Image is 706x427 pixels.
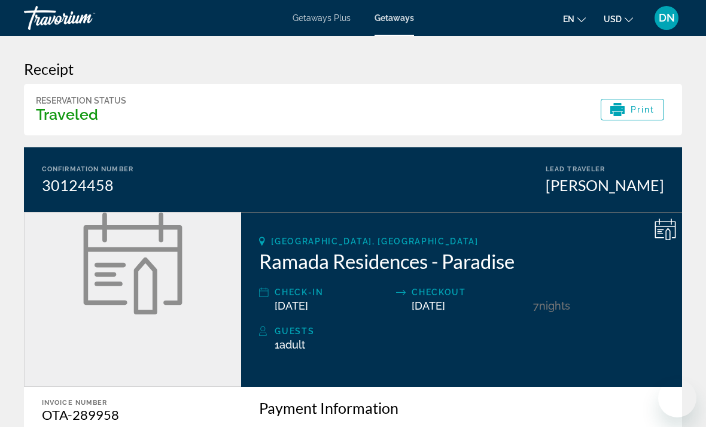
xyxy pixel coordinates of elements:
[533,299,539,312] span: 7
[36,96,126,105] div: Reservation Status
[412,299,445,312] span: [DATE]
[546,165,664,173] div: Lead Traveler
[259,399,664,417] h3: Payment Information
[631,105,655,114] span: Print
[601,99,665,120] button: Print
[604,14,622,24] span: USD
[42,176,133,194] div: 30124458
[275,299,308,312] span: [DATE]
[42,165,133,173] div: Confirmation Number
[82,213,184,314] img: Ramada Residences - Paradise
[24,2,144,34] a: Travorium
[658,379,696,417] iframe: Schaltfläche zum Öffnen des Messaging-Fensters
[651,5,682,31] button: User Menu
[275,338,305,351] span: 1
[271,237,478,246] span: [GEOGRAPHIC_DATA], [GEOGRAPHIC_DATA]
[36,105,126,123] h3: Traveled
[539,299,570,312] span: Nights
[275,285,390,299] div: Check-In
[375,13,414,23] a: Getaways
[259,249,664,273] h2: Ramada Residences - Paradise
[24,60,682,78] h3: Receipt
[563,10,586,28] button: Change language
[604,10,633,28] button: Change currency
[279,338,305,351] span: Adult
[275,324,664,338] div: Guests
[42,407,217,423] div: OTA-289958
[563,14,574,24] span: en
[412,285,527,299] div: Checkout
[293,13,351,23] a: Getaways Plus
[42,399,217,407] div: Invoice Number
[546,176,664,194] div: [PERSON_NAME]
[659,12,675,24] span: DN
